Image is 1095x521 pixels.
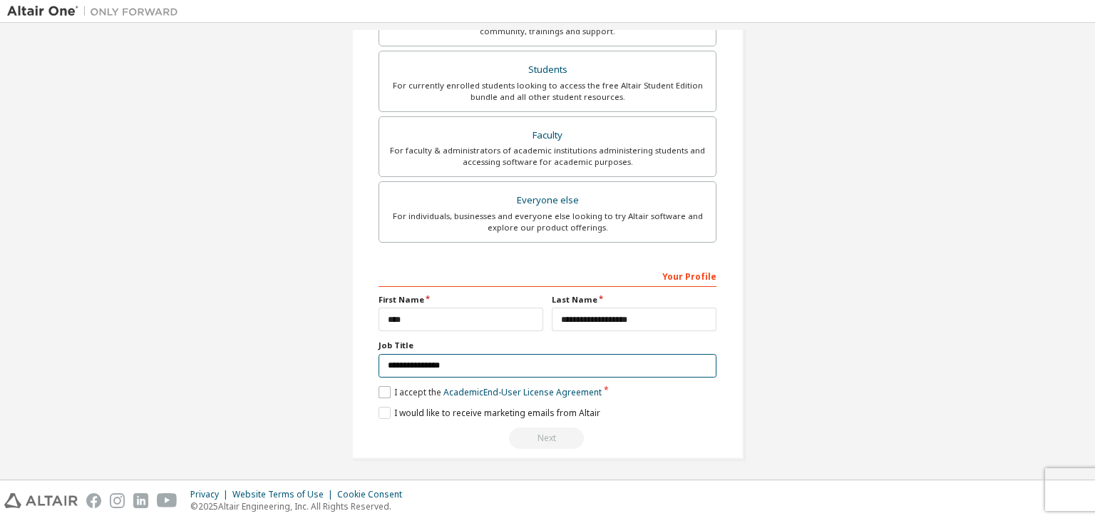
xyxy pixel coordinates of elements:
label: Job Title [379,340,716,351]
label: I would like to receive marketing emails from Altair [379,407,600,419]
div: Everyone else [388,191,707,211]
img: instagram.svg [110,493,125,508]
div: Your Profile [379,264,716,287]
div: For currently enrolled students looking to access the free Altair Student Edition bundle and all ... [388,80,707,103]
label: First Name [379,294,543,305]
div: Faculty [388,126,707,146]
p: © 2025 Altair Engineering, Inc. All Rights Reserved. [190,500,411,512]
a: Academic End-User License Agreement [443,386,602,398]
img: youtube.svg [157,493,178,508]
div: Students [388,60,707,80]
div: Website Terms of Use [232,489,337,500]
div: Privacy [190,489,232,500]
img: facebook.svg [86,493,101,508]
img: Altair One [7,4,185,19]
img: linkedin.svg [133,493,148,508]
div: Email already exists [379,428,716,449]
div: For individuals, businesses and everyone else looking to try Altair software and explore our prod... [388,211,707,233]
img: altair_logo.svg [4,493,78,508]
div: Cookie Consent [337,489,411,500]
label: Last Name [552,294,716,305]
div: For faculty & administrators of academic institutions administering students and accessing softwa... [388,145,707,168]
label: I accept the [379,386,602,398]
